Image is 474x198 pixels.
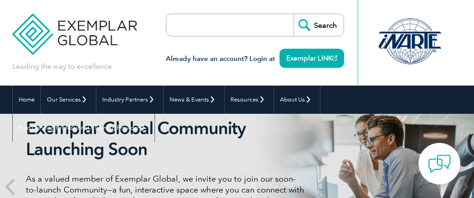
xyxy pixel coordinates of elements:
[225,86,274,114] a: Resources
[12,61,112,71] p: Leading the way to excellence
[279,49,344,68] a: Exemplar LINK
[428,152,451,175] img: contact-chat.png
[13,114,155,142] a: Find Certified Professional / Training Provider
[294,14,344,36] input: Search
[41,86,96,114] a: Our Services
[164,86,224,114] a: News & Events
[96,86,163,114] a: Industry Partners
[332,56,337,61] img: open_square.png
[274,86,320,114] a: About Us
[166,53,344,65] h3: Already have an account? Login at
[13,86,40,114] a: Home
